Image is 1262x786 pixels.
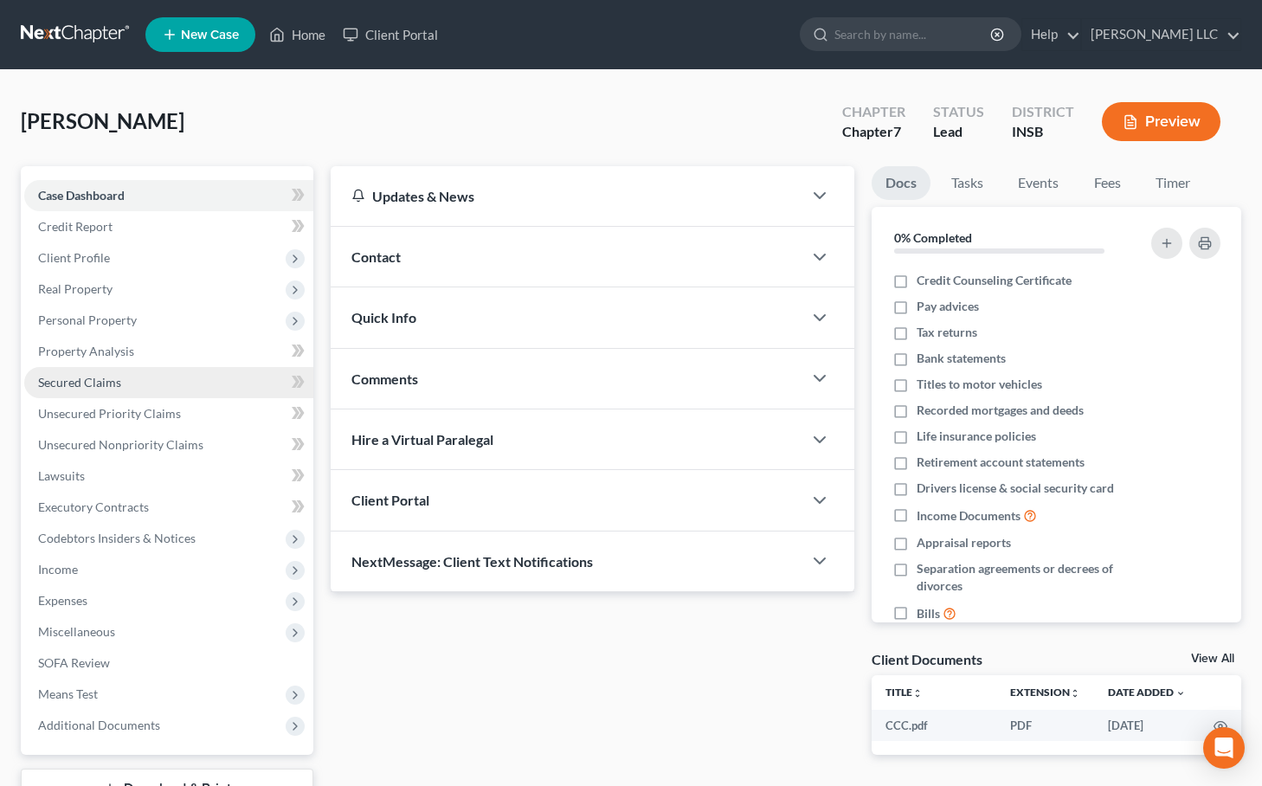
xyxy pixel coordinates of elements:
span: New Case [181,29,239,42]
span: Recorded mortgages and deeds [917,402,1084,419]
span: SOFA Review [38,655,110,670]
span: Miscellaneous [38,624,115,639]
span: Client Portal [351,492,429,508]
span: Secured Claims [38,375,121,390]
span: Additional Documents [38,718,160,732]
i: unfold_more [912,688,923,699]
div: Status [933,102,984,122]
span: Quick Info [351,309,416,325]
span: [PERSON_NAME] [21,108,184,133]
span: Codebtors Insiders & Notices [38,531,196,545]
div: Chapter [842,102,905,122]
a: Events [1004,166,1072,200]
div: District [1012,102,1074,122]
span: Titles to motor vehicles [917,376,1042,393]
span: Means Test [38,686,98,701]
span: Separation agreements or decrees of divorces [917,560,1134,595]
span: Credit Report [38,219,113,234]
td: PDF [996,710,1094,741]
button: Preview [1102,102,1220,141]
span: Personal Property [38,312,137,327]
a: Extensionunfold_more [1010,686,1080,699]
span: Tax returns [917,324,977,341]
span: Client Profile [38,250,110,265]
span: Lawsuits [38,468,85,483]
div: Chapter [842,122,905,142]
div: Open Intercom Messenger [1203,727,1245,769]
span: Unsecured Priority Claims [38,406,181,421]
span: Drivers license & social security card [917,480,1114,497]
a: Executory Contracts [24,492,313,523]
a: Tasks [937,166,997,200]
a: Client Portal [334,19,447,50]
a: Property Analysis [24,336,313,367]
div: Lead [933,122,984,142]
a: Secured Claims [24,367,313,398]
a: Credit Report [24,211,313,242]
span: Hire a Virtual Paralegal [351,431,493,448]
input: Search by name... [834,18,993,50]
span: Unsecured Nonpriority Claims [38,437,203,452]
a: [PERSON_NAME] LLC [1082,19,1240,50]
td: [DATE] [1094,710,1200,741]
span: Expenses [38,593,87,608]
i: expand_more [1175,688,1186,699]
span: Case Dashboard [38,188,125,203]
a: Unsecured Nonpriority Claims [24,429,313,461]
span: Credit Counseling Certificate [917,272,1072,289]
span: Retirement account statements [917,454,1085,471]
span: Comments [351,370,418,387]
span: Life insurance policies [917,428,1036,445]
span: Pay advices [917,298,979,315]
span: NextMessage: Client Text Notifications [351,553,593,570]
a: View All [1191,653,1234,665]
span: 7 [893,123,901,139]
a: Docs [872,166,930,200]
a: SOFA Review [24,647,313,679]
div: Updates & News [351,187,782,205]
a: Case Dashboard [24,180,313,211]
i: unfold_more [1070,688,1080,699]
span: Executory Contracts [38,499,149,514]
span: Real Property [38,281,113,296]
span: Property Analysis [38,344,134,358]
span: Bank statements [917,350,1006,367]
strong: 0% Completed [894,230,972,245]
a: Fees [1079,166,1135,200]
td: CCC.pdf [872,710,996,741]
span: Bills [917,605,940,622]
span: Appraisal reports [917,534,1011,551]
span: Income Documents [917,507,1021,525]
a: Date Added expand_more [1108,686,1186,699]
div: INSB [1012,122,1074,142]
div: Client Documents [872,650,982,668]
a: Titleunfold_more [885,686,923,699]
a: Help [1022,19,1080,50]
a: Unsecured Priority Claims [24,398,313,429]
span: Income [38,562,78,577]
a: Lawsuits [24,461,313,492]
a: Home [261,19,334,50]
a: Timer [1142,166,1204,200]
span: Contact [351,248,401,265]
